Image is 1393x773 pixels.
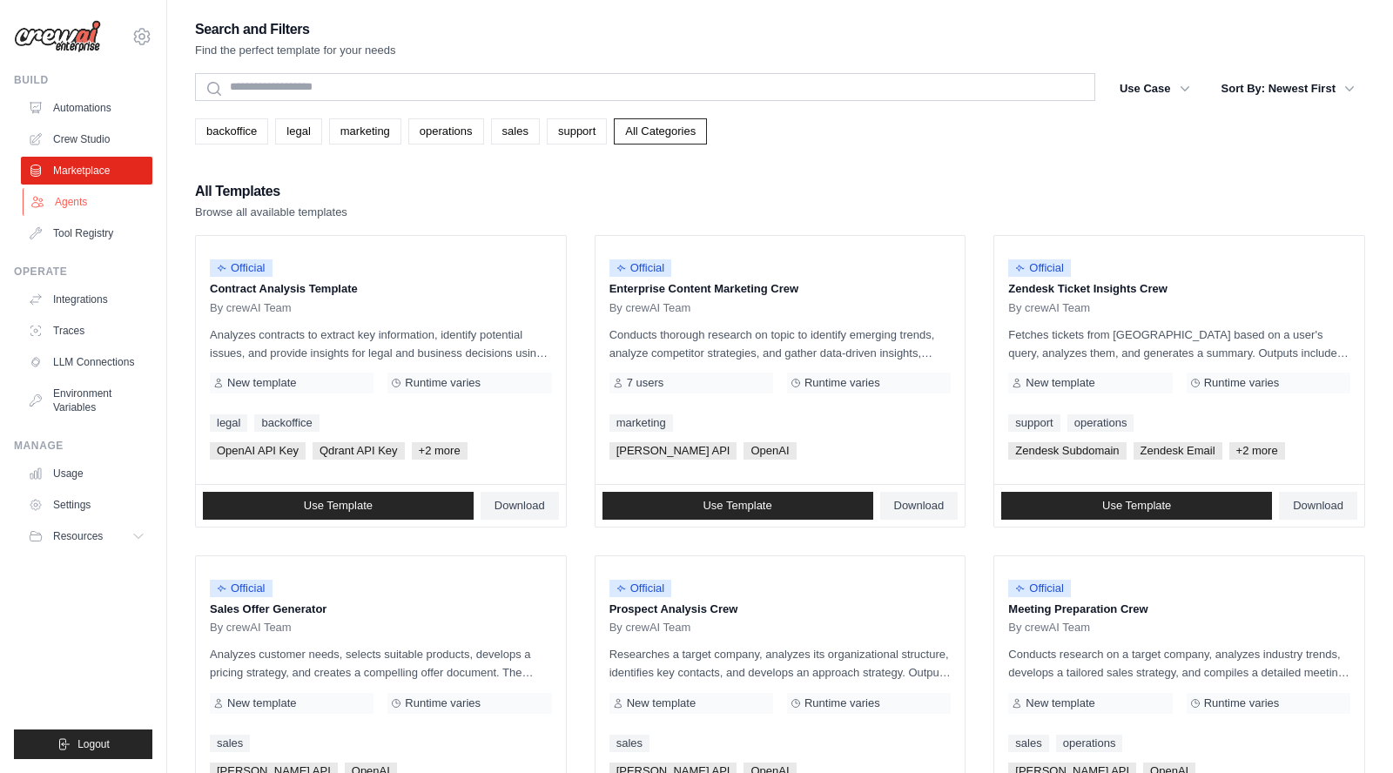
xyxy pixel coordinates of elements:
span: Resources [53,529,103,543]
p: Analyzes customer needs, selects suitable products, develops a pricing strategy, and creates a co... [210,645,552,682]
span: Official [210,259,273,277]
span: Runtime varies [1204,376,1280,390]
span: By crewAI Team [1008,301,1090,315]
p: Conducts thorough research on topic to identify emerging trends, analyze competitor strategies, a... [609,326,952,362]
span: OpenAI API Key [210,442,306,460]
span: New template [1026,696,1094,710]
button: Logout [14,729,152,759]
span: New template [227,376,296,390]
a: Marketplace [21,157,152,185]
a: legal [210,414,247,432]
h2: Search and Filters [195,17,396,42]
span: Runtime varies [405,696,481,710]
a: sales [491,118,540,145]
p: Fetches tickets from [GEOGRAPHIC_DATA] based on a user's query, analyzes them, and generates a su... [1008,326,1350,362]
span: OpenAI [744,442,796,460]
p: Find the perfect template for your needs [195,42,396,59]
p: Browse all available templates [195,204,347,221]
a: Use Template [602,492,873,520]
span: By crewAI Team [609,621,691,635]
div: Build [14,73,152,87]
button: Use Case [1109,73,1201,104]
a: Traces [21,317,152,345]
a: Integrations [21,286,152,313]
a: legal [275,118,321,145]
a: marketing [609,414,673,432]
span: Qdrant API Key [313,442,405,460]
span: Use Template [304,499,373,513]
span: Use Template [1102,499,1171,513]
p: Sales Offer Generator [210,601,552,618]
a: sales [609,735,649,752]
p: Conducts research on a target company, analyzes industry trends, develops a tailored sales strate... [1008,645,1350,682]
span: Official [1008,580,1071,597]
a: Automations [21,94,152,122]
p: Contract Analysis Template [210,280,552,298]
span: Official [609,580,672,597]
p: Analyzes contracts to extract key information, identify potential issues, and provide insights fo... [210,326,552,362]
span: By crewAI Team [1008,621,1090,635]
span: Download [1293,499,1343,513]
a: LLM Connections [21,348,152,376]
span: By crewAI Team [609,301,691,315]
a: Crew Studio [21,125,152,153]
a: operations [1067,414,1134,432]
a: backoffice [195,118,268,145]
a: Use Template [203,492,474,520]
a: operations [1056,735,1123,752]
span: Download [894,499,945,513]
span: Runtime varies [405,376,481,390]
img: Logo [14,20,101,53]
span: Download [495,499,545,513]
a: Download [1279,492,1357,520]
span: Runtime varies [804,376,880,390]
a: sales [1008,735,1048,752]
span: Official [210,580,273,597]
a: marketing [329,118,401,145]
span: By crewAI Team [210,621,292,635]
a: Download [880,492,959,520]
span: New template [627,696,696,710]
a: Agents [23,188,154,216]
a: operations [408,118,484,145]
a: Environment Variables [21,380,152,421]
span: New template [227,696,296,710]
a: Tool Registry [21,219,152,247]
h2: All Templates [195,179,347,204]
button: Sort By: Newest First [1211,73,1365,104]
a: backoffice [254,414,319,432]
span: Zendesk Email [1134,442,1222,460]
p: Zendesk Ticket Insights Crew [1008,280,1350,298]
span: New template [1026,376,1094,390]
a: support [547,118,607,145]
span: Logout [77,737,110,751]
div: Operate [14,265,152,279]
span: +2 more [1229,442,1285,460]
span: By crewAI Team [210,301,292,315]
button: Resources [21,522,152,550]
span: Runtime varies [804,696,880,710]
a: Download [481,492,559,520]
p: Enterprise Content Marketing Crew [609,280,952,298]
a: All Categories [614,118,707,145]
a: Usage [21,460,152,487]
span: Zendesk Subdomain [1008,442,1126,460]
a: support [1008,414,1060,432]
span: Official [609,259,672,277]
p: Researches a target company, analyzes its organizational structure, identifies key contacts, and ... [609,645,952,682]
p: Meeting Preparation Crew [1008,601,1350,618]
span: Official [1008,259,1071,277]
span: Use Template [703,499,771,513]
a: sales [210,735,250,752]
span: [PERSON_NAME] API [609,442,737,460]
a: Settings [21,491,152,519]
p: Prospect Analysis Crew [609,601,952,618]
a: Use Template [1001,492,1272,520]
span: +2 more [412,442,468,460]
span: Runtime varies [1204,696,1280,710]
span: 7 users [627,376,664,390]
div: Manage [14,439,152,453]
